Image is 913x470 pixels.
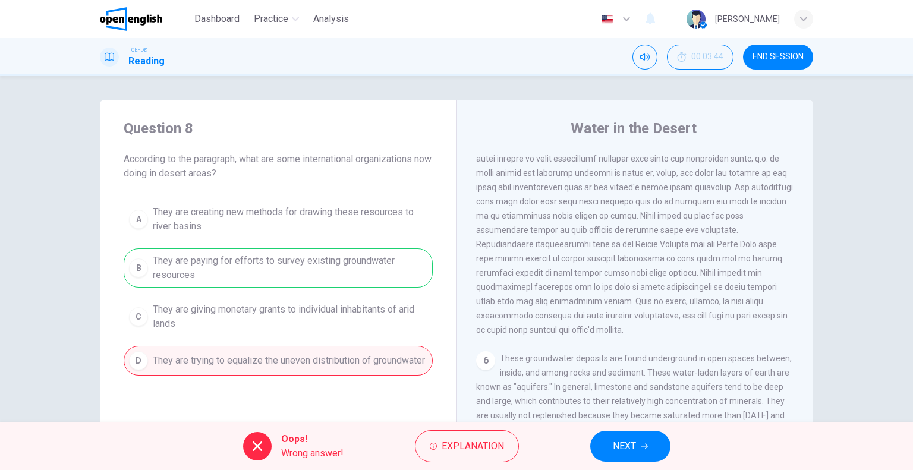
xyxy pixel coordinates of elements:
[249,8,304,30] button: Practice
[194,12,240,26] span: Dashboard
[124,152,433,181] span: According to the paragraph, what are some international organizations now doing in desert areas?
[308,8,354,30] button: Analysis
[442,438,504,455] span: Explanation
[715,12,780,26] div: [PERSON_NAME]
[667,45,733,70] div: Hide
[687,10,706,29] img: Profile picture
[281,446,344,460] span: Wrong answer!
[190,8,244,30] button: Dashboard
[124,119,433,138] h4: Question 8
[590,431,670,462] button: NEXT
[667,45,733,70] button: 00:03:44
[100,7,190,31] a: OpenEnglish logo
[476,125,793,335] span: Loremi dolors ame conse adi elitsed do eiusmo tempo, incididuntu labor et d magn aliqua enimadmin...
[613,438,636,455] span: NEXT
[128,54,165,68] h1: Reading
[100,7,162,31] img: OpenEnglish logo
[632,45,657,70] div: Mute
[476,351,495,370] div: 6
[313,12,349,26] span: Analysis
[415,430,519,462] button: Explanation
[691,52,723,62] span: 00:03:44
[281,432,344,446] span: Oops!
[254,12,288,26] span: Practice
[600,15,615,24] img: en
[571,119,697,138] h4: Water in the Desert
[743,45,813,70] button: END SESSION
[753,52,804,62] span: END SESSION
[128,46,147,54] span: TOEFL®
